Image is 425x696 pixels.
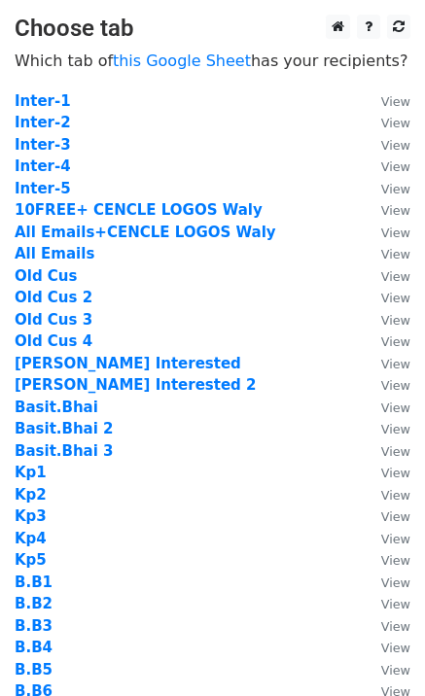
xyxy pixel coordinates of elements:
a: Old Cus 2 [15,289,92,306]
a: Kp1 [15,464,47,481]
a: Inter-2 [15,114,71,131]
small: View [381,182,410,196]
a: B.B4 [15,639,53,656]
small: View [381,334,410,349]
a: View [362,595,410,612]
small: View [381,159,410,174]
a: Basit.Bhai [15,399,98,416]
a: View [362,311,410,329]
a: View [362,661,410,679]
a: View [362,136,410,154]
small: View [381,509,410,524]
a: Basit.Bhai 2 [15,420,114,437]
a: View [362,464,410,481]
a: Old Cus 4 [15,332,92,350]
small: View [381,94,410,109]
small: View [381,291,410,305]
a: View [362,639,410,656]
small: View [381,203,410,218]
h3: Choose tab [15,15,410,43]
a: View [362,551,410,569]
small: View [381,663,410,678]
a: View [362,486,410,504]
small: View [381,313,410,328]
a: B.B3 [15,617,53,635]
a: View [362,507,410,525]
small: View [381,422,410,436]
a: View [362,114,410,131]
a: [PERSON_NAME] Interested [15,355,241,372]
small: View [381,619,410,634]
small: View [381,378,410,393]
a: View [362,289,410,306]
a: View [362,376,410,394]
a: View [362,355,410,372]
a: Inter-4 [15,157,71,175]
small: View [381,597,410,611]
a: 10FREE+ CENCLE LOGOS Waly [15,201,263,219]
a: Kp3 [15,507,47,525]
a: Kp4 [15,530,47,547]
a: [PERSON_NAME] Interested 2 [15,376,257,394]
a: Kp5 [15,551,47,569]
a: View [362,442,410,460]
a: View [362,267,410,285]
small: View [381,641,410,655]
a: Inter-5 [15,180,71,197]
a: View [362,399,410,416]
a: All Emails+CENCLE LOGOS Waly [15,224,276,241]
a: View [362,574,410,591]
small: View [381,400,410,415]
small: View [381,269,410,284]
small: View [381,357,410,371]
small: View [381,575,410,590]
a: View [362,201,410,219]
a: View [362,332,410,350]
a: Inter-1 [15,92,71,110]
a: Inter-3 [15,136,71,154]
a: View [362,617,410,635]
a: View [362,420,410,437]
small: View [381,247,410,261]
a: View [362,245,410,262]
p: Which tab of has your recipients? [15,51,410,71]
a: All Emails [15,245,94,262]
a: Basit.Bhai 3 [15,442,114,460]
a: Old Cus [15,267,77,285]
a: B.B1 [15,574,53,591]
small: View [381,444,410,459]
a: B.B2 [15,595,53,612]
a: this Google Sheet [113,52,251,70]
a: View [362,157,410,175]
small: View [381,532,410,546]
small: View [381,138,410,153]
strong: Old Cus 3 [15,311,92,329]
a: B.B5 [15,661,53,679]
small: View [381,553,410,568]
a: Kp2 [15,486,47,504]
small: View [381,116,410,130]
small: View [381,226,410,240]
